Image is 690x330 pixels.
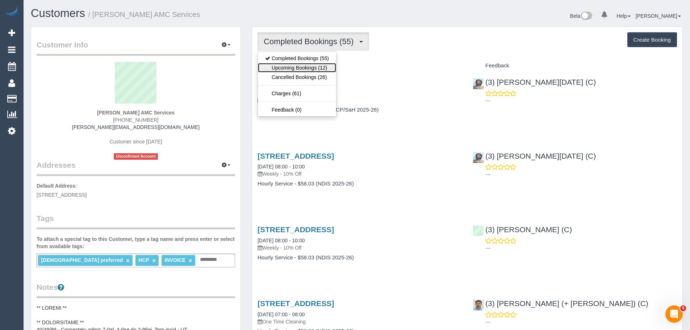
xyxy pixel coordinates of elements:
[485,171,677,178] p: ---
[152,258,155,264] a: ×
[4,7,19,17] img: Automaid Logo
[258,152,334,160] a: [STREET_ADDRESS]
[97,110,175,116] strong: [PERSON_NAME] AMC Services
[258,170,462,177] p: Weekly - 10% Off
[258,244,462,251] p: Weekly - 10% Off
[627,32,677,47] button: Create Booking
[570,13,593,19] a: Beta
[473,152,484,163] img: (3) Antony Silvester (C)
[138,257,149,263] span: HCP
[264,37,357,46] span: Completed Bookings (55)
[88,11,200,18] small: / [PERSON_NAME] AMC Services
[258,225,334,234] a: [STREET_ADDRESS]
[485,318,677,326] p: ---
[258,89,336,98] a: Charges (61)
[258,97,462,104] p: Weekly - 10% Off
[258,181,462,187] h4: Hourly Service - $58.03 (NDIS 2025-26)
[258,255,462,261] h4: Hourly Service - $58.03 (NDIS 2025-26)
[165,257,186,263] span: INVOICE
[37,282,235,298] legend: Notes
[258,312,305,317] a: [DATE] 07:00 - 08:00
[473,300,484,310] img: (3) Nihaal (+ Shweta) (C)
[473,63,677,69] h4: Feedback
[473,152,596,160] a: (3) [PERSON_NAME][DATE] (C)
[37,39,235,56] legend: Customer Info
[258,54,336,63] a: Completed Bookings (55)
[72,124,200,130] a: [PERSON_NAME][EMAIL_ADDRESS][DOMAIN_NAME]
[473,78,596,86] a: (3) [PERSON_NAME][DATE] (C)
[31,7,85,20] a: Customers
[258,32,369,51] button: Completed Bookings (55)
[114,153,158,159] span: Unconfirmed Account
[37,182,77,189] label: Default Address:
[258,63,462,69] h4: Service
[109,139,162,145] span: Customer since [DATE]
[258,72,336,82] a: Cancelled Bookings (26)
[680,305,686,311] span: 5
[37,213,235,229] legend: Tags
[126,258,129,264] a: ×
[665,305,683,323] iframe: Intercom live chat
[113,117,159,123] span: [PHONE_NUMBER]
[258,105,336,114] a: Feedback (0)
[258,164,305,170] a: [DATE] 08:00 - 10:00
[258,107,462,113] h4: Hourly Service - $57.27+GST (HCP/SaH 2025-26)
[258,318,462,325] p: One Time Cleaning
[189,258,192,264] a: ×
[258,63,336,72] a: Upcoming Bookings (12)
[37,235,235,250] label: To attach a special tag to this Customer, type a tag name and press enter or select from availabl...
[485,97,677,104] p: ---
[616,13,631,19] a: Help
[473,225,572,234] a: (3) [PERSON_NAME] (C)
[473,78,484,89] img: (3) Antony Silvester (C)
[258,238,305,243] a: [DATE] 08:00 - 10:00
[473,299,648,308] a: (3) [PERSON_NAME] (+ [PERSON_NAME]) (C)
[41,257,123,263] span: [DEMOGRAPHIC_DATA] preferred
[485,245,677,252] p: ---
[37,192,87,198] span: [STREET_ADDRESS]
[258,299,334,308] a: [STREET_ADDRESS]
[580,12,592,21] img: New interface
[636,13,681,19] a: [PERSON_NAME]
